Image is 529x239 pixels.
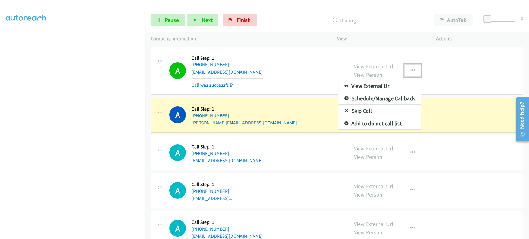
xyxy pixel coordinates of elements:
a: Schedule/Manage Callback [338,92,421,105]
a: View External Url [338,80,421,92]
a: Skip Call [338,105,421,117]
h1: A [169,220,186,237]
div: The call is yet to be attempted [169,182,186,199]
h1: A [169,144,186,161]
h1: A [169,106,186,123]
h1: A [169,182,186,199]
iframe: Resource Center [511,95,529,144]
div: The call is yet to be attempted [169,220,186,237]
a: Add to do not call list [338,117,421,130]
